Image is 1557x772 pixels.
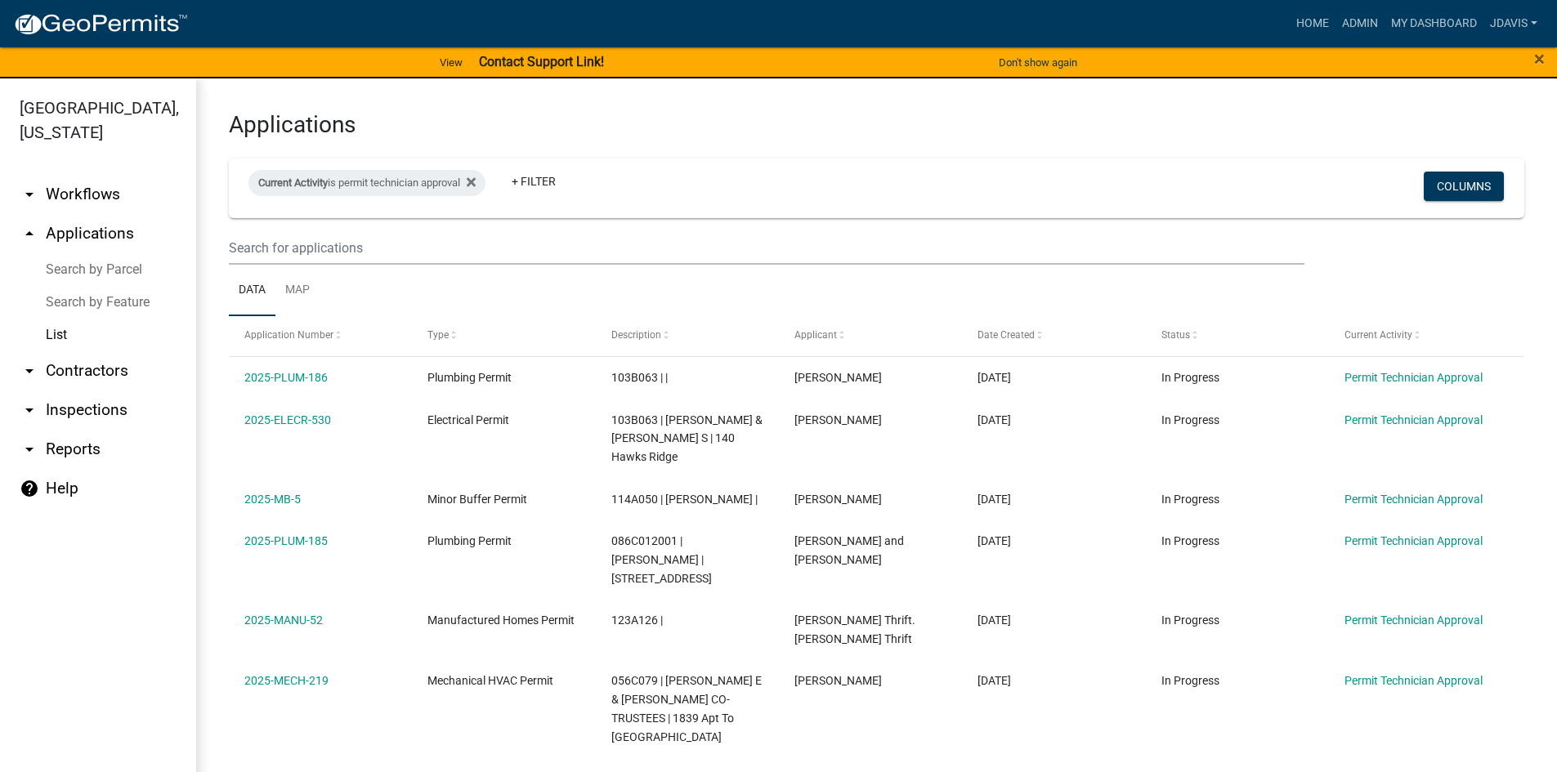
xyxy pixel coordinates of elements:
[244,371,328,384] a: 2025-PLUM-186
[1161,371,1219,384] span: In Progress
[611,371,668,384] span: 103B063 | |
[978,534,1011,547] span: 09/16/2025
[992,49,1084,76] button: Don't show again
[20,479,39,498] i: help
[794,371,882,384] span: Jeremy Nichols
[1534,49,1545,69] button: Close
[499,167,569,196] a: + Filter
[978,614,1011,627] span: 09/16/2025
[244,493,301,506] a: 2025-MB-5
[611,413,763,464] span: 103B063 | PITTS GREGORY C & AMY S | 140 Hawks Ridge
[1344,413,1483,426] a: Permit Technician Approval
[433,49,469,76] a: View
[427,493,527,506] span: Minor Buffer Permit
[1483,8,1544,39] a: jdavis
[229,111,1524,139] h3: Applications
[248,170,485,196] div: is permit technician approval
[244,329,333,341] span: Application Number
[794,413,882,426] span: Ben Moore
[275,265,320,317] a: Map
[1344,371,1483,384] a: Permit Technician Approval
[20,185,39,204] i: arrow_drop_down
[412,316,595,355] datatable-header-cell: Type
[20,400,39,420] i: arrow_drop_down
[978,371,1011,384] span: 09/16/2025
[779,316,962,355] datatable-header-cell: Applicant
[794,493,882,506] span: Matt Bacon
[20,440,39,459] i: arrow_drop_down
[1161,413,1219,426] span: In Progress
[1385,8,1483,39] a: My Dashboard
[244,534,328,547] a: 2025-PLUM-185
[978,674,1011,687] span: 09/16/2025
[794,674,882,687] span: James Malcolm Irvin
[479,54,604,69] strong: Contact Support Link!
[427,614,575,627] span: Manufactured Homes Permit
[978,493,1011,506] span: 09/16/2025
[1344,674,1483,687] a: Permit Technician Approval
[229,316,412,355] datatable-header-cell: Application Number
[1534,47,1545,70] span: ×
[20,224,39,243] i: arrow_drop_up
[229,265,275,317] a: Data
[1424,172,1504,201] button: Columns
[1344,534,1483,547] a: Permit Technician Approval
[20,361,39,381] i: arrow_drop_down
[1161,534,1219,547] span: In Progress
[244,413,331,426] a: 2025-ELECR-530
[1145,316,1328,355] datatable-header-cell: Status
[1336,8,1385,39] a: Admin
[1344,493,1483,506] a: Permit Technician Approval
[978,413,1011,426] span: 09/16/2025
[427,329,449,341] span: Type
[1344,614,1483,627] a: Permit Technician Approval
[962,316,1145,355] datatable-header-cell: Date Created
[1161,329,1190,341] span: Status
[1344,329,1412,341] span: Current Activity
[794,329,837,341] span: Applicant
[611,493,758,506] span: 114A050 | Matt Bacon |
[611,534,712,585] span: 086C012001 | James L Bartlett | 776 County Line Rd
[1161,493,1219,506] span: In Progress
[1290,8,1336,39] a: Home
[1329,316,1512,355] datatable-header-cell: Current Activity
[794,534,904,566] span: James and Michelle Bartlett
[258,176,328,189] span: Current Activity
[611,674,762,743] span: 056C079 | ANTHONY CHARLES E & SANDRA K CO-TRUSTEES | 1839 Apt To Miss Road
[427,534,512,547] span: Plumbing Permit
[978,329,1035,341] span: Date Created
[244,674,329,687] a: 2025-MECH-219
[596,316,779,355] datatable-header-cell: Description
[229,231,1304,265] input: Search for applications
[1161,674,1219,687] span: In Progress
[427,413,509,426] span: Electrical Permit
[427,371,512,384] span: Plumbing Permit
[427,674,553,687] span: Mechanical HVAC Permit
[794,614,915,645] span: Denny Moye Thrift. Debra Lavender Thrift
[1161,614,1219,627] span: In Progress
[611,614,663,627] span: 123A126 |
[611,329,661,341] span: Description
[244,614,323,627] a: 2025-MANU-52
